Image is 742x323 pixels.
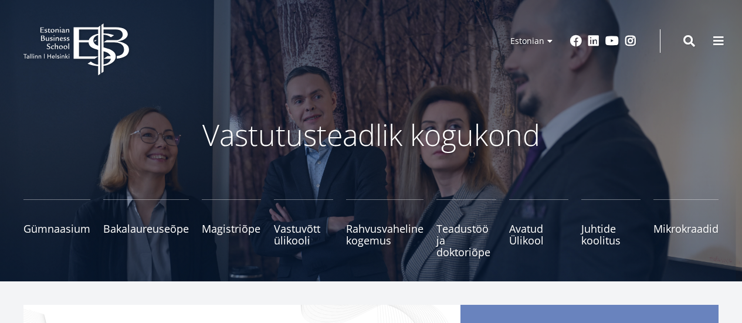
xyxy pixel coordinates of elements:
a: Teadustöö ja doktoriõpe [436,199,496,258]
span: Magistriõpe [202,223,261,234]
a: Magistriõpe [202,199,261,258]
a: Youtube [605,35,619,47]
a: Juhtide koolitus [581,199,641,258]
span: Teadustöö ja doktoriõpe [436,223,496,258]
span: Gümnaasium [23,223,90,234]
p: Vastutusteadlik kogukond [60,117,682,152]
span: Bakalaureuseõpe [103,223,189,234]
a: Vastuvõtt ülikooli [274,199,333,258]
span: Vastuvõtt ülikooli [274,223,333,246]
span: Rahvusvaheline kogemus [346,223,423,246]
a: Rahvusvaheline kogemus [346,199,423,258]
a: Bakalaureuseõpe [103,199,189,258]
a: Instagram [625,35,636,47]
a: Facebook [570,35,582,47]
a: Gümnaasium [23,199,90,258]
a: Linkedin [588,35,599,47]
span: Juhtide koolitus [581,223,641,246]
a: Avatud Ülikool [509,199,568,258]
a: Mikrokraadid [653,199,719,258]
span: Mikrokraadid [653,223,719,234]
span: Avatud Ülikool [509,223,568,246]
